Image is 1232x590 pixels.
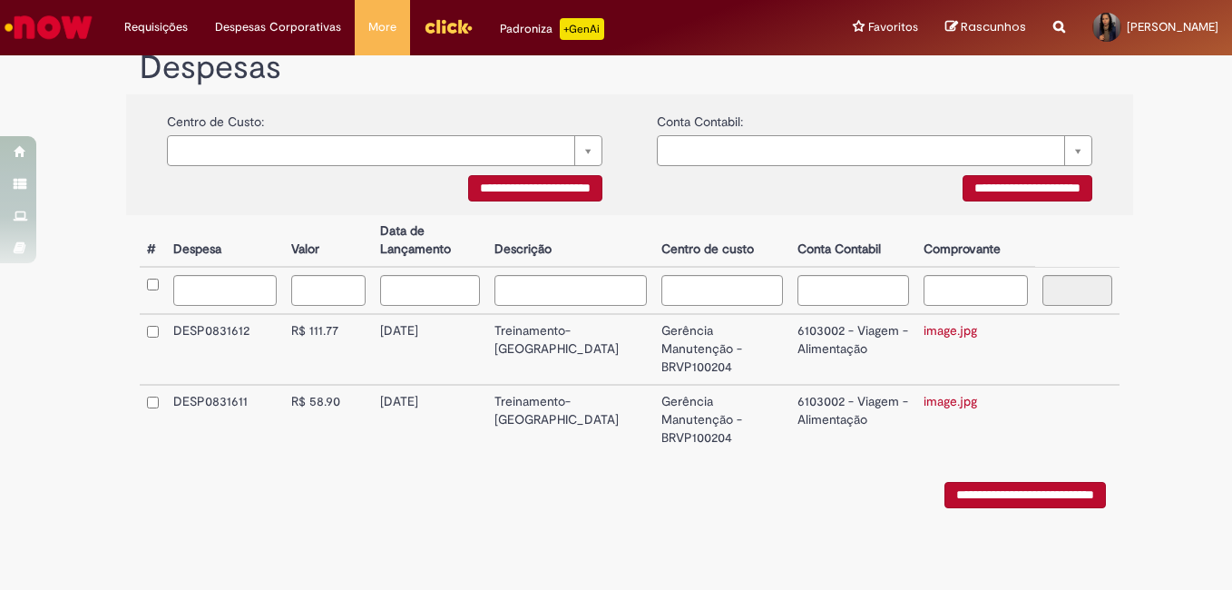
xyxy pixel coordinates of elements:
[140,50,1120,86] h1: Despesas
[368,18,396,36] span: More
[924,393,977,409] a: image.jpg
[215,18,341,36] span: Despesas Corporativas
[284,314,373,385] td: R$ 111.77
[916,314,1035,385] td: image.jpg
[790,314,916,385] td: 6103002 - Viagem - Alimentação
[657,135,1092,166] a: Limpar campo {0}
[284,215,373,267] th: Valor
[487,215,654,267] th: Descrição
[487,314,654,385] td: Treinamento-[GEOGRAPHIC_DATA]
[961,18,1026,35] span: Rascunhos
[166,314,284,385] td: DESP0831612
[424,13,473,40] img: click_logo_yellow_360x200.png
[124,18,188,36] span: Requisições
[167,103,264,131] label: Centro de Custo:
[868,18,918,36] span: Favoritos
[657,103,743,131] label: Conta Contabil:
[916,385,1035,455] td: image.jpg
[560,18,604,40] p: +GenAi
[790,385,916,455] td: 6103002 - Viagem - Alimentação
[924,322,977,339] a: image.jpg
[373,314,487,385] td: [DATE]
[654,215,791,267] th: Centro de custo
[654,385,791,455] td: Gerência Manutenção - BRVP100204
[1127,19,1218,34] span: [PERSON_NAME]
[140,215,166,267] th: #
[500,18,604,40] div: Padroniza
[2,9,95,45] img: ServiceNow
[487,385,654,455] td: Treinamento-[GEOGRAPHIC_DATA]
[284,385,373,455] td: R$ 58.90
[916,215,1035,267] th: Comprovante
[790,215,916,267] th: Conta Contabil
[167,135,602,166] a: Limpar campo {0}
[166,215,284,267] th: Despesa
[945,19,1026,36] a: Rascunhos
[373,385,487,455] td: [DATE]
[373,215,487,267] th: Data de Lançamento
[654,314,791,385] td: Gerência Manutenção - BRVP100204
[166,385,284,455] td: DESP0831611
